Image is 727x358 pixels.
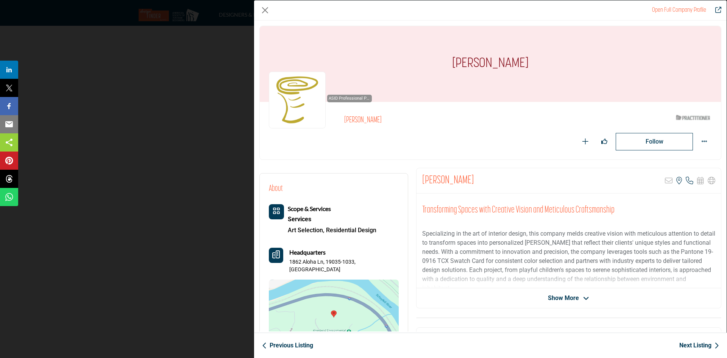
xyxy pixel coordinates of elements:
[269,72,326,128] img: madeleine-douglas logo
[697,134,712,149] button: More Options
[710,6,721,15] a: Redirect to madeleine-douglas
[288,205,331,213] a: Scope & Services
[289,258,399,273] p: 1862 Aloha Ln, 19035-1033, [GEOGRAPHIC_DATA]
[288,205,331,212] b: Scope & Services
[344,116,552,125] h2: [PERSON_NAME]
[288,227,324,234] a: Art Selection,
[326,227,376,234] a: Residential Design
[329,95,370,102] span: ASID Professional Practitioner
[548,294,579,303] span: Show More
[288,214,376,225] a: Services
[289,248,326,257] b: Headquarters
[259,5,271,16] button: Close
[422,205,715,216] h2: Transforming Spaces with Creative Vision and Meticulous Craftsmanship
[616,133,693,150] button: Redirect to login
[676,113,710,122] img: ASID Qualified Practitioners
[262,341,313,350] a: Previous Listing
[652,7,706,13] a: Redirect to madeleine-douglas
[422,174,474,188] h2: Madeleine Douglas
[422,229,715,293] p: Specializing in the art of interior design, this company melds creative vision with meticulous at...
[269,280,399,355] img: Location Map
[269,183,283,195] h2: About
[269,248,283,263] button: Headquarter icon
[452,26,529,102] h1: [PERSON_NAME]
[269,204,284,219] button: Category Icon
[288,214,376,225] div: Interior and exterior spaces including lighting, layouts, furnishings, accessories, artwork, land...
[679,341,719,350] a: Next Listing
[597,134,612,149] button: Like
[578,134,593,149] button: Add To List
